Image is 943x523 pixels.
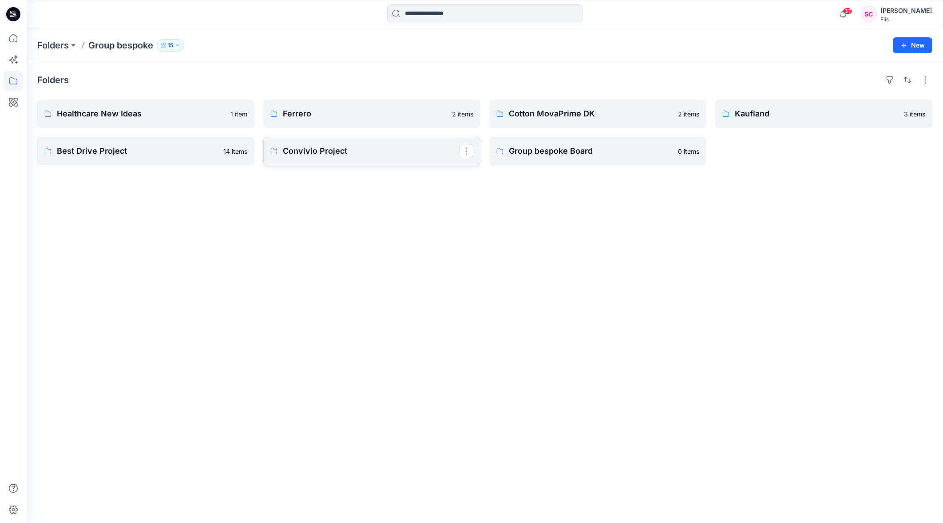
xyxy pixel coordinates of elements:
p: Convivio Project [283,145,459,157]
p: 1 item [230,109,247,119]
p: 15 [168,40,173,50]
p: Cotton MovaPrime DK [509,108,673,120]
p: Group bespoke [88,39,153,52]
a: Ferrero2 items [263,100,480,128]
a: Convivio Project [263,137,480,165]
div: [PERSON_NAME] [880,5,932,16]
div: Elis [880,16,932,23]
a: Healthcare New Ideas1 item [37,100,254,128]
button: New [893,37,932,53]
p: 0 items [678,147,699,156]
p: Ferrero [283,108,447,120]
div: SC [861,6,877,22]
p: Kaufland [735,108,899,120]
p: Group bespoke Board [509,145,673,157]
p: 14 items [223,147,247,156]
button: 15 [157,39,184,52]
a: Folders [37,39,69,52]
h4: Folders [37,75,69,85]
p: Best Drive Project [57,145,218,157]
p: Healthcare New Ideas [57,108,225,120]
p: 2 items [678,109,699,119]
p: 3 items [904,109,925,119]
a: Kaufland3 items [715,100,932,128]
a: Cotton MovaPrime DK2 items [489,100,706,128]
a: Best Drive Project14 items [37,137,254,165]
p: 2 items [452,109,473,119]
a: Group bespoke Board0 items [489,137,706,165]
span: 37 [843,8,852,15]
